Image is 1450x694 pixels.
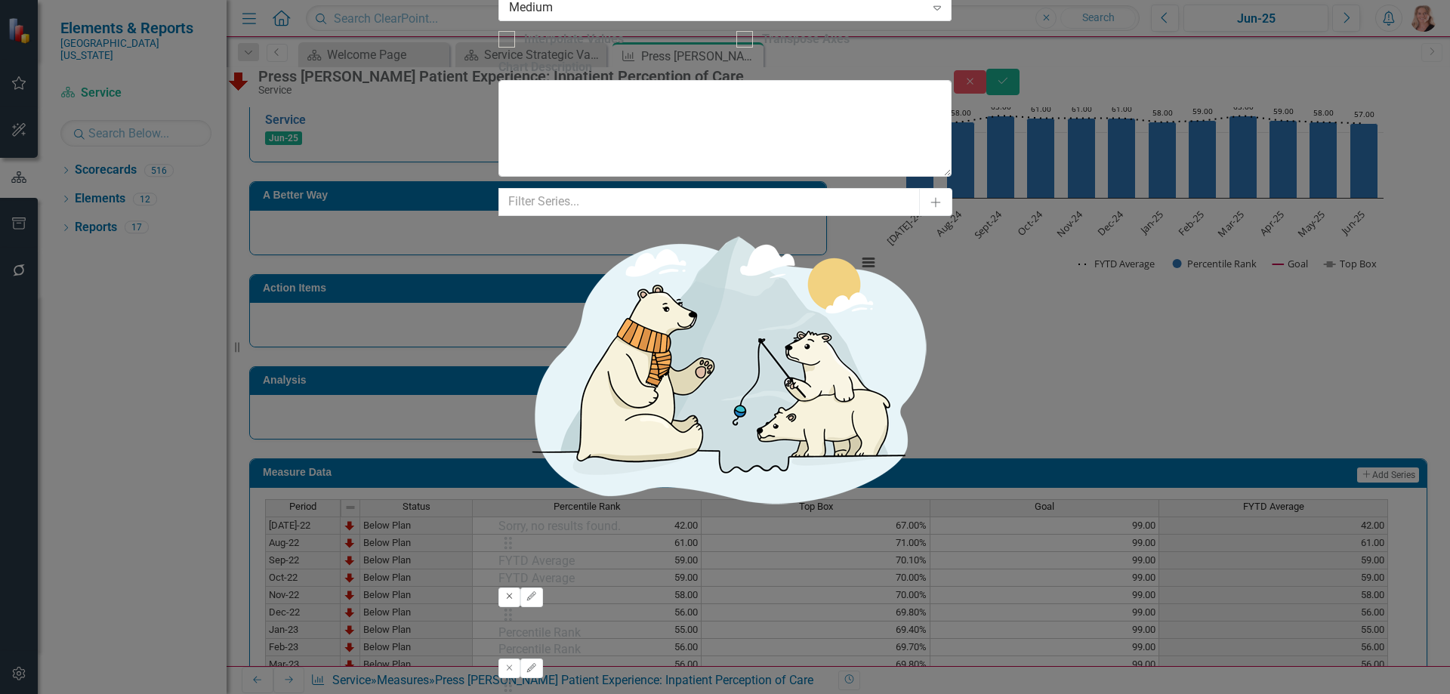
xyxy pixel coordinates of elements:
label: Chart Description [498,59,952,76]
div: Transpose Axes [762,31,850,48]
div: Interpolate Values [524,31,624,48]
div: FYTD Average [498,553,952,570]
div: Sorry, no results found. [498,518,952,535]
div: FYTD Average [498,570,952,588]
div: Percentile Rank [498,641,952,659]
div: Percentile Rank [498,625,952,642]
input: Filter Series... [498,188,921,216]
img: No results found [498,216,952,518]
